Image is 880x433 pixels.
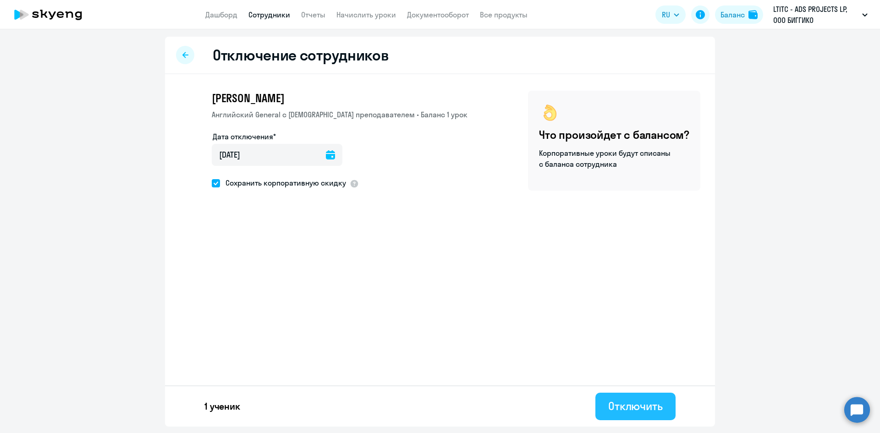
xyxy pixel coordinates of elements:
[769,4,872,26] button: LTITC - ADS PROJECTS LP, ООО БИГГИКО
[336,10,396,19] a: Начислить уроки
[539,127,689,142] h4: Что произойдет с балансом?
[748,10,758,19] img: balance
[205,10,237,19] a: Дашборд
[220,177,346,188] span: Сохранить корпоративную скидку
[655,5,686,24] button: RU
[213,131,276,142] label: Дата отключения*
[212,144,342,166] input: дд.мм.гггг
[248,10,290,19] a: Сотрудники
[204,400,240,413] p: 1 ученик
[720,9,745,20] div: Баланс
[608,399,663,413] div: Отключить
[715,5,763,24] button: Балансbalance
[539,148,672,170] p: Корпоративные уроки будут списаны с баланса сотрудника
[301,10,325,19] a: Отчеты
[662,9,670,20] span: RU
[773,4,858,26] p: LTITC - ADS PROJECTS LP, ООО БИГГИКО
[595,393,676,420] button: Отключить
[539,102,561,124] img: ok
[212,91,284,105] span: [PERSON_NAME]
[407,10,469,19] a: Документооборот
[480,10,528,19] a: Все продукты
[212,109,467,120] p: Английский General с [DEMOGRAPHIC_DATA] преподавателем • Баланс 1 урок
[213,46,389,64] h2: Отключение сотрудников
